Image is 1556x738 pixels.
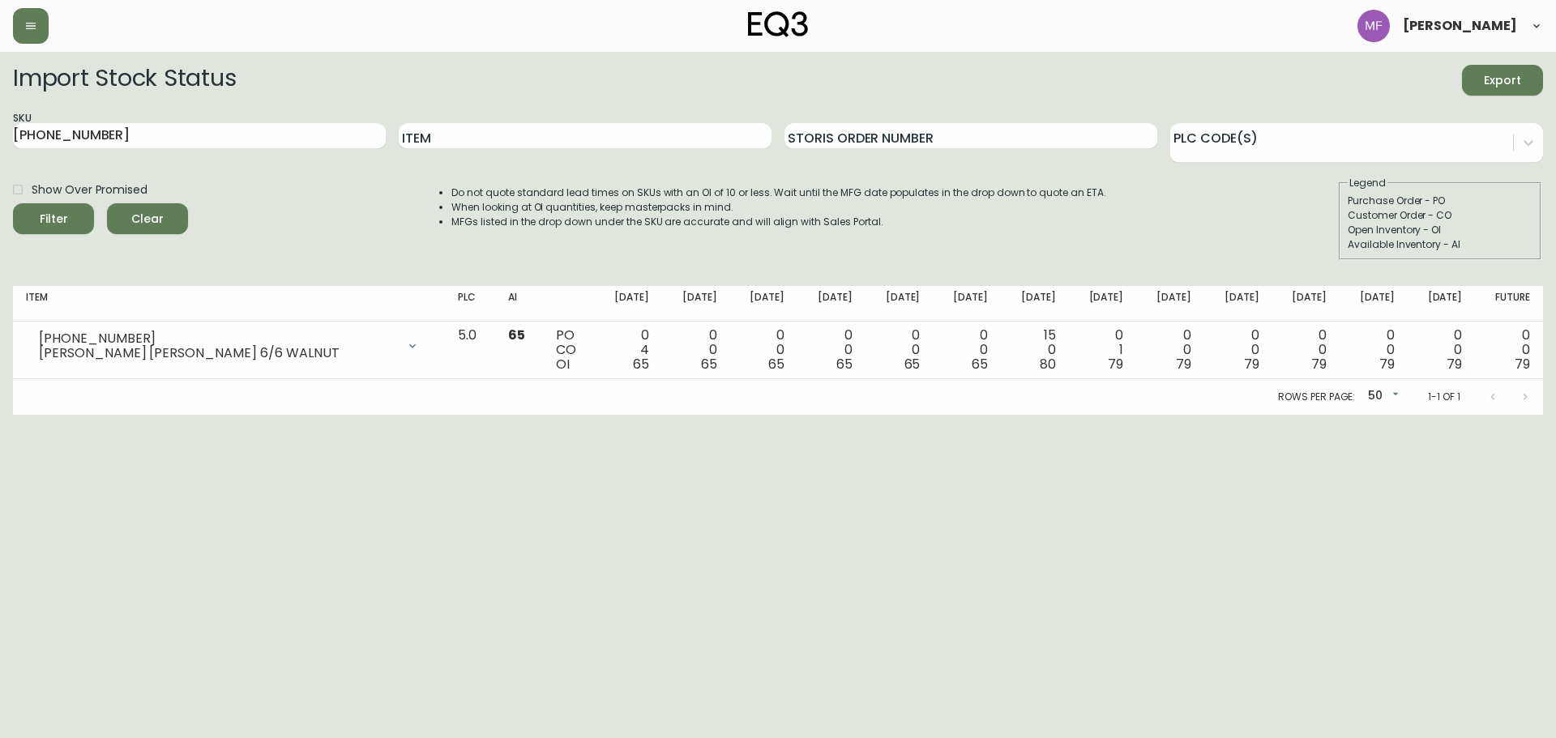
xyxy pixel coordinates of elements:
div: 0 0 [810,328,853,372]
li: When looking at OI quantities, keep masterpacks in mind. [451,200,1106,215]
th: [DATE] [1069,286,1137,322]
span: 65 [701,355,717,373]
span: 79 [1176,355,1191,373]
div: Filter [40,209,68,229]
span: 65 [836,355,853,373]
th: [DATE] [1001,286,1069,322]
th: Item [13,286,445,322]
div: 0 0 [1421,328,1463,372]
div: Available Inventory - AI [1348,237,1532,252]
span: OI [556,355,570,373]
li: MFGs listed in the drop down under the SKU are accurate and will align with Sales Portal. [451,215,1106,229]
div: [PHONE_NUMBER] [39,331,396,346]
div: Purchase Order - PO [1348,194,1532,208]
th: [DATE] [1204,286,1272,322]
legend: Legend [1348,176,1387,190]
div: [PERSON_NAME] [PERSON_NAME] 6/6 WALNUT [39,346,396,360]
span: 80 [1040,355,1056,373]
span: 65 [972,355,988,373]
button: Export [1462,65,1543,96]
span: 79 [1108,355,1123,373]
th: [DATE] [594,286,662,322]
button: Filter [13,203,94,234]
th: [DATE] [1340,286,1408,322]
div: 15 0 [1014,328,1056,372]
th: [DATE] [1408,286,1476,322]
li: Do not quote standard lead times on SKUs with an OI of 10 or less. Wait until the MFG date popula... [451,186,1106,200]
div: 0 0 [1353,328,1395,372]
span: 79 [1515,355,1530,373]
div: Open Inventory - OI [1348,223,1532,237]
span: Clear [120,209,175,229]
p: Rows per page: [1278,390,1355,404]
h2: Import Stock Status [13,65,236,96]
div: Customer Order - CO [1348,208,1532,223]
th: [DATE] [933,286,1001,322]
div: PO CO [556,328,582,372]
th: [DATE] [730,286,798,322]
img: logo [748,11,808,37]
div: 0 0 [878,328,921,372]
span: 65 [768,355,784,373]
div: 0 0 [1285,328,1327,372]
img: 5fd4d8da6c6af95d0810e1fe9eb9239f [1357,10,1390,42]
span: 79 [1447,355,1462,373]
div: [PHONE_NUMBER][PERSON_NAME] [PERSON_NAME] 6/6 WALNUT [26,328,432,364]
p: 1-1 of 1 [1428,390,1460,404]
th: [DATE] [1272,286,1340,322]
div: 0 0 [1149,328,1191,372]
span: Show Over Promised [32,181,147,198]
div: 50 [1361,383,1402,410]
div: 0 4 [607,328,649,372]
th: AI [495,286,543,322]
td: 5.0 [445,322,494,379]
div: 0 0 [743,328,785,372]
span: 79 [1379,355,1395,373]
span: [PERSON_NAME] [1403,19,1517,32]
div: 0 1 [1082,328,1124,372]
div: 0 0 [1488,328,1530,372]
span: 79 [1244,355,1259,373]
span: 79 [1311,355,1327,373]
div: 0 0 [1217,328,1259,372]
th: [DATE] [797,286,866,322]
th: [DATE] [1136,286,1204,322]
th: [DATE] [866,286,934,322]
span: 65 [904,355,921,373]
th: PLC [445,286,494,322]
span: 65 [633,355,649,373]
span: Export [1475,70,1530,91]
th: [DATE] [662,286,730,322]
span: 65 [508,326,525,344]
div: 0 0 [946,328,988,372]
th: Future [1475,286,1543,322]
div: 0 0 [675,328,717,372]
button: Clear [107,203,188,234]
